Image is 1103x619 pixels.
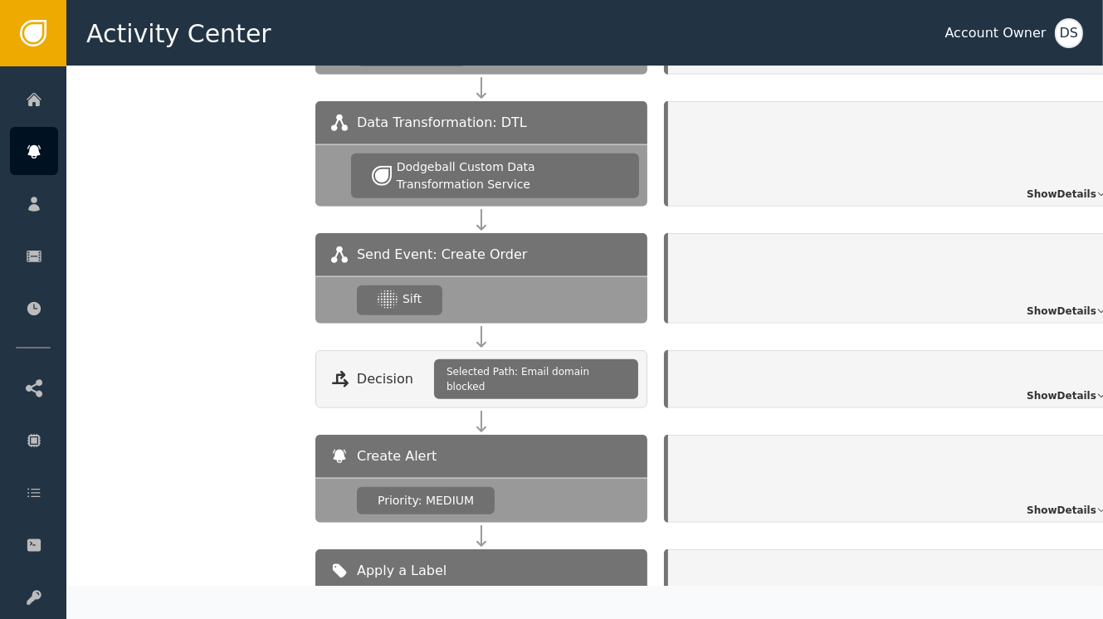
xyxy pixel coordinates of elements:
[357,113,527,133] span: Data Transformation: DTL
[86,15,271,52] span: Activity Center
[357,561,447,581] span: Apply a Label
[1027,388,1096,403] span: Show Details
[1027,503,1096,518] span: Show Details
[357,446,437,466] span: Create Alert
[357,369,413,389] span: Decision
[397,158,618,193] div: Dodgeball Custom Data Transformation Service
[945,23,1047,43] div: Account Owner
[447,364,626,394] span: Selected Path: Email domain blocked
[357,245,527,265] span: Send Event: Create Order
[1027,304,1096,319] span: Show Details
[357,487,495,514] div: Priority: MEDIUM
[1027,187,1096,202] span: Show Details
[403,290,422,308] div: Sift
[1055,18,1083,48] button: DS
